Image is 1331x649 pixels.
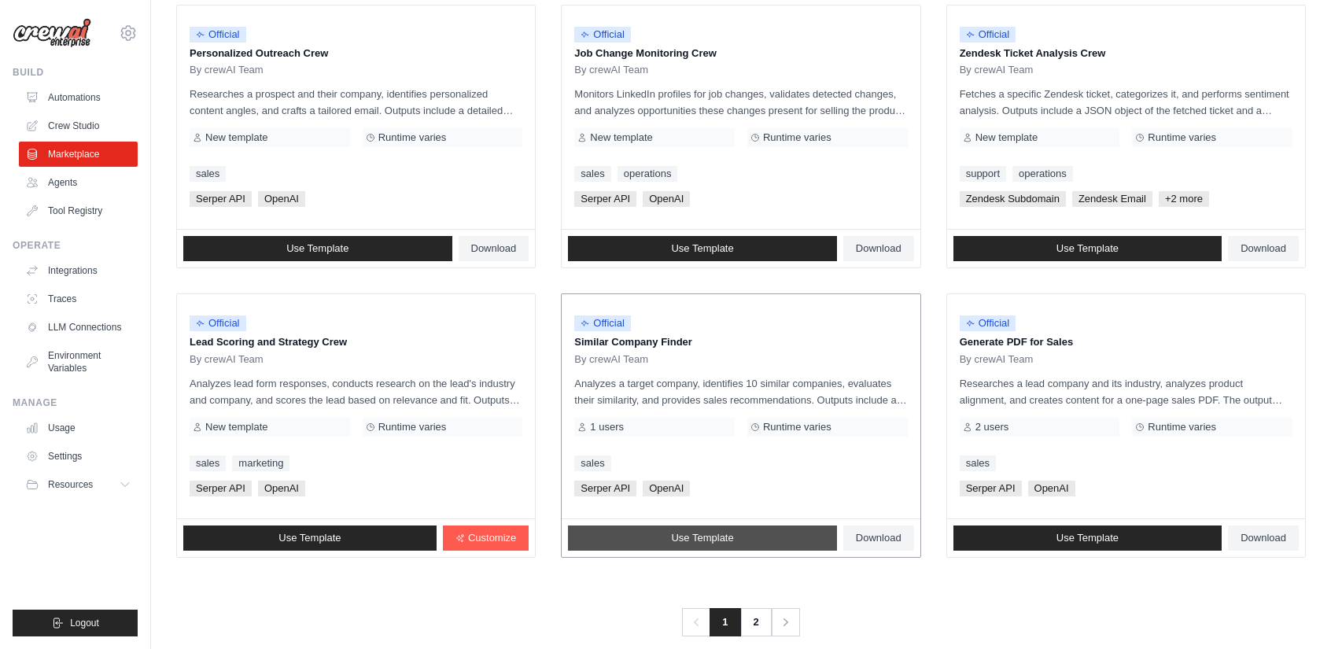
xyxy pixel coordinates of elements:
[740,608,772,636] a: 2
[574,375,907,408] p: Analyzes a target company, identifies 10 similar companies, evaluates their similarity, and provi...
[960,315,1016,331] span: Official
[13,239,138,252] div: Operate
[618,166,678,182] a: operations
[19,142,138,167] a: Marketplace
[1241,242,1286,255] span: Download
[1159,191,1209,207] span: +2 more
[190,27,246,42] span: Official
[19,170,138,195] a: Agents
[1148,421,1216,433] span: Runtime varies
[258,191,305,207] span: OpenAI
[286,242,348,255] span: Use Template
[468,532,516,544] span: Customize
[574,191,636,207] span: Serper API
[574,46,907,61] p: Job Change Monitoring Crew
[856,242,901,255] span: Download
[13,66,138,79] div: Build
[975,421,1009,433] span: 2 users
[960,166,1006,182] a: support
[574,166,610,182] a: sales
[232,455,289,471] a: marketing
[19,315,138,340] a: LLM Connections
[19,258,138,283] a: Integrations
[574,334,907,350] p: Similar Company Finder
[19,286,138,312] a: Traces
[205,131,267,144] span: New template
[70,617,99,629] span: Logout
[378,131,447,144] span: Runtime varies
[1028,481,1075,496] span: OpenAI
[278,532,341,544] span: Use Template
[19,113,138,138] a: Crew Studio
[190,481,252,496] span: Serper API
[1228,236,1299,261] a: Download
[258,481,305,496] span: OpenAI
[574,86,907,119] p: Monitors LinkedIn profiles for job changes, validates detected changes, and analyzes opportunitie...
[1241,532,1286,544] span: Download
[574,27,631,42] span: Official
[190,375,522,408] p: Analyzes lead form responses, conducts research on the lead's industry and company, and scores th...
[48,478,93,491] span: Resources
[671,242,733,255] span: Use Template
[960,334,1292,350] p: Generate PDF for Sales
[19,343,138,381] a: Environment Variables
[671,532,733,544] span: Use Template
[960,27,1016,42] span: Official
[459,236,529,261] a: Download
[19,198,138,223] a: Tool Registry
[574,353,648,366] span: By crewAI Team
[763,131,831,144] span: Runtime varies
[953,525,1222,551] a: Use Template
[682,608,799,636] nav: Pagination
[1072,191,1152,207] span: Zendesk Email
[19,472,138,497] button: Resources
[843,236,914,261] a: Download
[183,236,452,261] a: Use Template
[1012,166,1073,182] a: operations
[205,421,267,433] span: New template
[960,191,1066,207] span: Zendesk Subdomain
[19,415,138,441] a: Usage
[13,18,91,48] img: Logo
[378,421,447,433] span: Runtime varies
[190,46,522,61] p: Personalized Outreach Crew
[190,86,522,119] p: Researches a prospect and their company, identifies personalized content angles, and crafts a tai...
[975,131,1038,144] span: New template
[568,236,837,261] a: Use Template
[960,375,1292,408] p: Researches a lead company and its industry, analyzes product alignment, and creates content for a...
[843,525,914,551] a: Download
[19,85,138,110] a: Automations
[1056,532,1119,544] span: Use Template
[960,46,1292,61] p: Zendesk Ticket Analysis Crew
[1056,242,1119,255] span: Use Template
[643,481,690,496] span: OpenAI
[190,455,226,471] a: sales
[183,525,437,551] a: Use Template
[763,421,831,433] span: Runtime varies
[856,532,901,544] span: Download
[960,86,1292,119] p: Fetches a specific Zendesk ticket, categorizes it, and performs sentiment analysis. Outputs inclu...
[443,525,529,551] a: Customize
[1228,525,1299,551] a: Download
[574,64,648,76] span: By crewAI Team
[960,455,996,471] a: sales
[190,334,522,350] p: Lead Scoring and Strategy Crew
[13,396,138,409] div: Manage
[590,131,652,144] span: New template
[471,242,517,255] span: Download
[190,64,264,76] span: By crewAI Team
[953,236,1222,261] a: Use Template
[960,481,1022,496] span: Serper API
[190,166,226,182] a: sales
[190,353,264,366] span: By crewAI Team
[190,191,252,207] span: Serper API
[19,444,138,469] a: Settings
[1148,131,1216,144] span: Runtime varies
[574,455,610,471] a: sales
[568,525,837,551] a: Use Template
[13,610,138,636] button: Logout
[960,64,1034,76] span: By crewAI Team
[590,421,624,433] span: 1 users
[710,608,740,636] span: 1
[574,481,636,496] span: Serper API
